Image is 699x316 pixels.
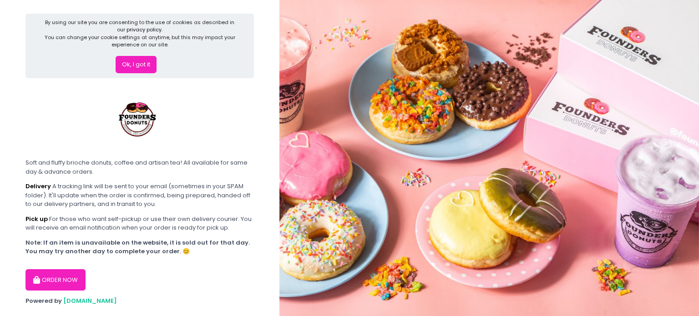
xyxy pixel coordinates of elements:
[41,19,239,49] div: By using our site you are consenting to the use of cookies as described in our You can change you...
[25,215,48,223] b: Pick up
[25,182,254,209] div: A tracking link will be sent to your email (sometimes in your SPAM folder). It'll update when the...
[25,215,254,232] div: For those who want self-pickup or use their own delivery courier. You will receive an email notif...
[25,182,51,191] b: Delivery
[25,296,254,306] div: Powered by
[127,26,162,33] a: privacy policy.
[25,269,86,291] button: ORDER NOW
[63,296,117,305] a: [DOMAIN_NAME]
[104,84,172,152] img: Founders Donuts
[25,158,254,176] div: Soft and fluffy brioche donuts, coffee and artisan tea! All available for same day & advance orders.
[116,56,157,73] button: Ok, I got it
[25,238,254,256] div: Note: If an item is unavailable on the website, it is sold out for that day. You may try another ...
